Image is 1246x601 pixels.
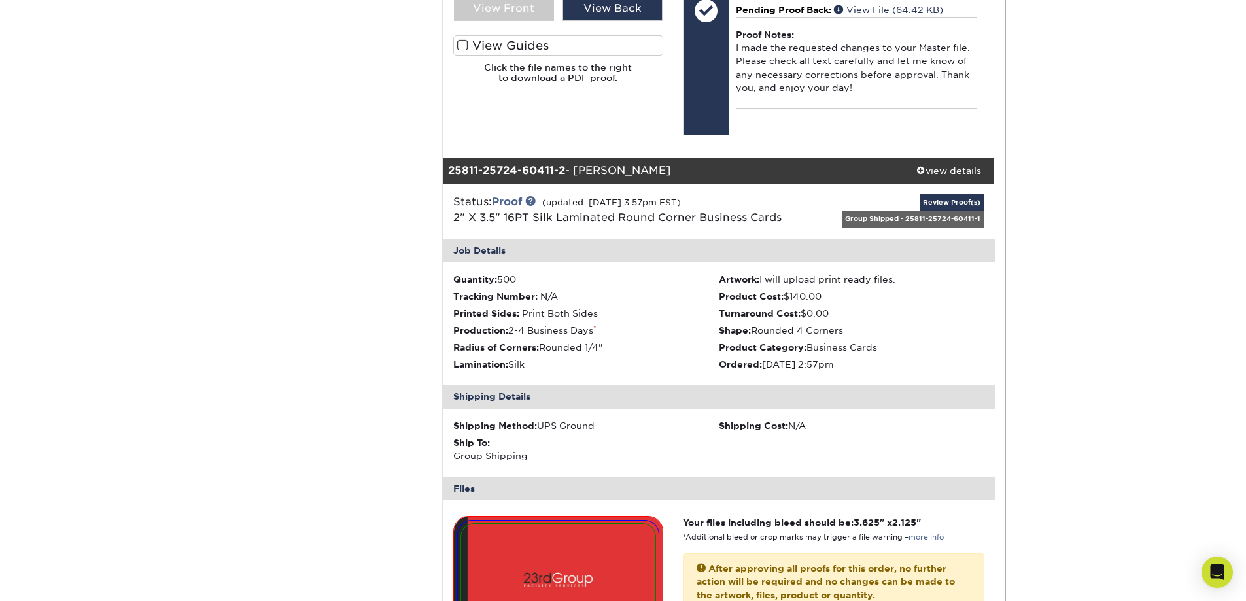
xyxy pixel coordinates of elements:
li: Silk [453,358,719,371]
strong: Radius of Corners: [453,342,539,352]
li: Rounded 4 Corners [719,324,984,337]
strong: Shape: [719,325,751,335]
li: $140.00 [719,290,984,303]
span: N/A [540,291,558,301]
strong: Ship To: [453,438,490,448]
span: 2.125 [892,517,916,528]
div: - [PERSON_NAME] [443,158,903,184]
li: 2-4 Business Days [453,324,719,337]
div: Group Shipped - 25811-25724-60411-1 [842,211,984,227]
strong: Ordered: [719,359,762,369]
div: Group Shipping [453,436,719,463]
span: Pending Proof Back: [736,5,831,15]
a: Proof [492,196,522,208]
div: N/A [719,419,984,432]
a: view details [903,158,995,184]
div: UPS Ground [453,419,719,432]
div: Open Intercom Messenger [1202,557,1233,588]
strong: 25811-25724-60411-2 [448,164,565,177]
span: Print Both Sides [522,308,598,318]
strong: Quantity: [453,274,497,284]
div: Job Details [443,239,995,262]
strong: Proof Notes: [736,29,794,40]
strong: Lamination: [453,359,508,369]
iframe: Google Customer Reviews [3,561,111,596]
span: 3.625 [854,517,880,528]
li: [DATE] 2:57pm [719,358,984,371]
a: Review Proof(s) [920,194,984,211]
div: Status: [443,194,810,226]
div: I made the requested changes to your Master file. Please check all text carefully and let me know... [736,17,977,108]
li: Business Cards [719,341,984,354]
strong: Artwork: [719,274,759,284]
h6: Click the file names to the right to download a PDF proof. [453,62,663,94]
small: *Additional bleed or crop marks may trigger a file warning – [683,533,944,541]
strong: Production: [453,325,508,335]
div: Files [443,477,995,500]
strong: Product Category: [719,342,806,352]
a: 2" X 3.5" 16PT Silk Laminated Round Corner Business Cards [453,211,782,224]
strong: Shipping Cost: [719,421,788,431]
strong: Shipping Method: [453,421,537,431]
li: $0.00 [719,307,984,320]
strong: Tracking Number: [453,291,538,301]
strong: Printed Sides: [453,308,519,318]
strong: Turnaround Cost: [719,308,801,318]
li: 500 [453,273,719,286]
a: more info [909,533,944,541]
div: Shipping Details [443,385,995,408]
li: Rounded 1/4" [453,341,719,354]
strong: Your files including bleed should be: " x " [683,517,921,528]
small: (updated: [DATE] 3:57pm EST) [542,197,681,207]
a: View File (64.42 KB) [834,5,943,15]
li: I will upload print ready files. [719,273,984,286]
label: View Guides [453,35,663,56]
strong: Product Cost: [719,291,784,301]
strong: After approving all proofs for this order, no further action will be required and no changes can ... [697,563,955,600]
div: view details [903,164,995,177]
